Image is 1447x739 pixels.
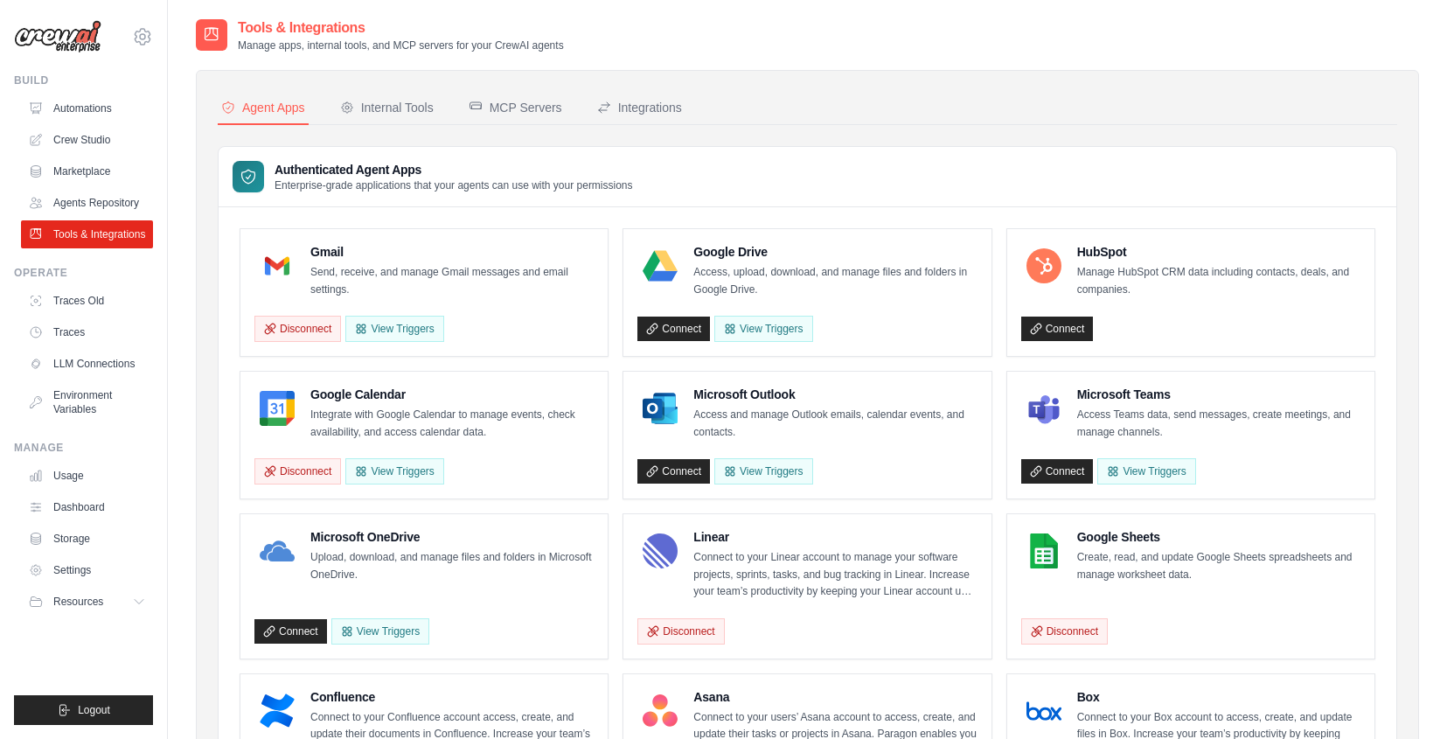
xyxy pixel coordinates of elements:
[21,318,153,346] a: Traces
[637,618,724,645] button: Disconnect
[1077,386,1360,403] h4: Microsoft Teams
[21,588,153,616] button: Resources
[693,688,977,706] h4: Asana
[693,264,977,298] p: Access, upload, download, and manage files and folders in Google Drive.
[310,688,594,706] h4: Confluence
[345,458,443,485] button: View Triggers
[21,493,153,521] a: Dashboard
[1360,655,1447,739] iframe: Chat Widget
[1021,317,1094,341] a: Connect
[260,533,295,568] img: Microsoft OneDrive Logo
[714,316,812,342] : View Triggers
[693,549,977,601] p: Connect to your Linear account to manage your software projects, sprints, tasks, and bug tracking...
[21,556,153,584] a: Settings
[1077,407,1360,441] p: Access Teams data, send messages, create meetings, and manage channels.
[714,458,812,485] : View Triggers
[693,243,977,261] h4: Google Drive
[254,458,341,485] button: Disconnect
[637,459,710,484] a: Connect
[693,528,977,546] h4: Linear
[310,549,594,583] p: Upload, download, and manage files and folders in Microsoft OneDrive.
[260,694,295,729] img: Confluence Logo
[14,695,153,725] button: Logout
[53,595,103,609] span: Resources
[643,533,678,568] img: Linear Logo
[1026,391,1061,426] img: Microsoft Teams Logo
[1077,688,1360,706] h4: Box
[310,243,594,261] h4: Gmail
[637,317,710,341] a: Connect
[337,92,437,125] button: Internal Tools
[260,391,295,426] img: Google Calendar Logo
[1026,248,1061,283] img: HubSpot Logo
[21,350,153,378] a: LLM Connections
[254,619,327,644] a: Connect
[310,528,594,546] h4: Microsoft OneDrive
[643,694,678,729] img: Asana Logo
[78,703,110,717] span: Logout
[21,220,153,248] a: Tools & Integrations
[345,316,443,342] : View Triggers
[21,94,153,122] a: Automations
[21,287,153,315] a: Traces Old
[1021,618,1108,645] button: Disconnect
[693,386,977,403] h4: Microsoft Outlook
[21,462,153,490] a: Usage
[21,525,153,553] a: Storage
[1077,243,1360,261] h4: HubSpot
[21,189,153,217] a: Agents Repository
[597,99,682,116] div: Integrations
[465,92,566,125] button: MCP Servers
[310,386,594,403] h4: Google Calendar
[643,391,678,426] img: Microsoft Outlook Logo
[643,248,678,283] img: Google Drive Logo
[1026,694,1061,729] img: Box Logo
[1077,528,1360,546] h4: Google Sheets
[21,126,153,154] a: Crew Studio
[275,178,633,192] p: Enterprise-grade applications that your agents can use with your permissions
[693,407,977,441] p: Access and manage Outlook emails, calendar events, and contacts.
[21,157,153,185] a: Marketplace
[1077,549,1360,583] p: Create, read, and update Google Sheets spreadsheets and manage worksheet data.
[469,99,562,116] div: MCP Servers
[310,407,594,441] p: Integrate with Google Calendar to manage events, check availability, and access calendar data.
[275,161,633,178] h3: Authenticated Agent Apps
[1021,459,1094,484] a: Connect
[238,17,564,38] h2: Tools & Integrations
[14,73,153,87] div: Build
[260,248,295,283] img: Gmail Logo
[254,316,341,342] button: Disconnect
[331,618,429,645] : View Triggers
[594,92,685,125] button: Integrations
[21,381,153,423] a: Environment Variables
[221,99,305,116] div: Agent Apps
[310,264,594,298] p: Send, receive, and manage Gmail messages and email settings.
[14,20,101,53] img: Logo
[1097,458,1195,485] : View Triggers
[1026,533,1061,568] img: Google Sheets Logo
[1077,264,1360,298] p: Manage HubSpot CRM data including contacts, deals, and companies.
[238,38,564,52] p: Manage apps, internal tools, and MCP servers for your CrewAI agents
[340,99,434,116] div: Internal Tools
[14,441,153,455] div: Manage
[218,92,309,125] button: Agent Apps
[14,266,153,280] div: Operate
